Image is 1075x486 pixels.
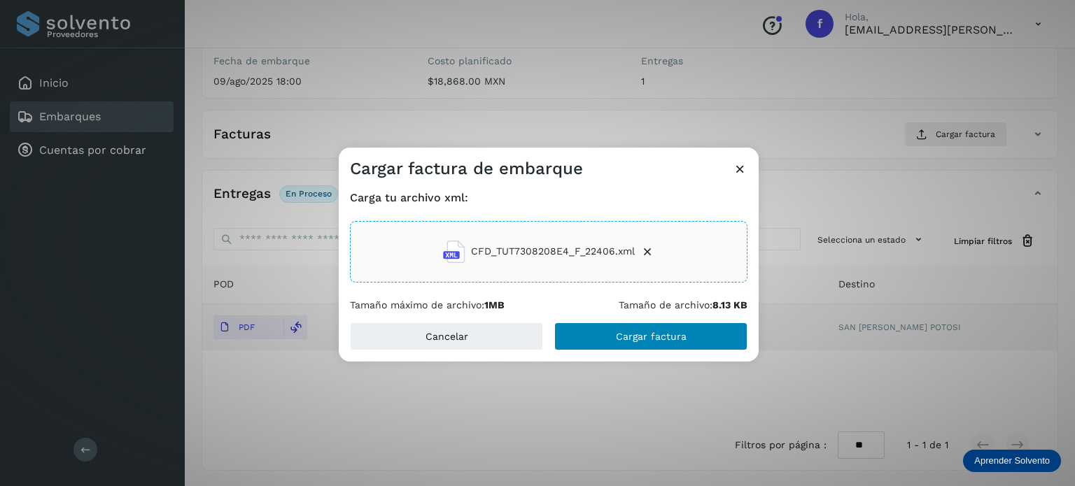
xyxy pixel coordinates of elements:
span: CFD_TUT7308208E4_F_22406.xml [471,244,635,259]
button: Cargar factura [554,322,747,350]
h4: Carga tu archivo xml: [350,191,747,204]
b: 8.13 KB [712,299,747,310]
b: 1MB [484,299,505,310]
span: Cargar factura [616,331,687,341]
div: Aprender Solvento [963,450,1061,472]
h3: Cargar factura de embarque [350,159,583,179]
p: Tamaño máximo de archivo: [350,299,505,311]
p: Tamaño de archivo: [619,299,747,311]
span: Cancelar [426,331,468,341]
p: Aprender Solvento [974,455,1050,466]
button: Cancelar [350,322,543,350]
